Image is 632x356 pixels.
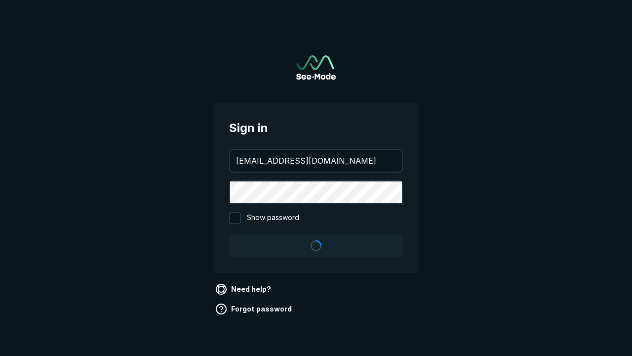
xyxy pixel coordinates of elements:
a: Go to sign in [296,55,336,80]
span: Sign in [229,119,403,137]
input: your@email.com [230,150,402,172]
img: See-Mode Logo [296,55,336,80]
a: Forgot password [213,301,296,317]
a: Need help? [213,281,275,297]
span: Show password [247,212,299,224]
